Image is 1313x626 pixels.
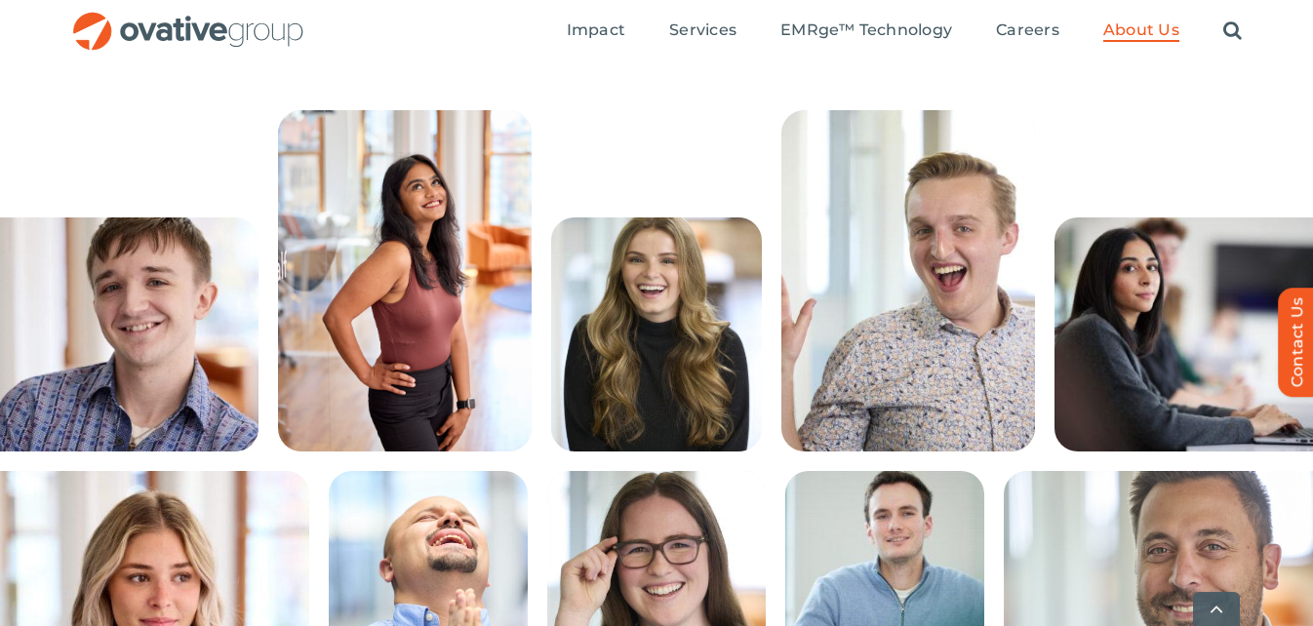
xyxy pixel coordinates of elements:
a: Careers [996,20,1059,42]
span: EMRge™ Technology [780,20,952,40]
img: People – Collage McCrossen [781,110,1035,451]
span: Impact [567,20,625,40]
span: About Us [1103,20,1179,40]
a: EMRge™ Technology [780,20,952,42]
a: OG_Full_horizontal_RGB [71,10,305,28]
img: People – Collage Lauren [551,217,762,451]
img: 240613_Ovative Group_Portrait14945 (1) [278,110,532,451]
span: Careers [996,20,1059,40]
a: Impact [567,20,625,42]
span: Services [669,20,736,40]
a: Search [1223,20,1242,42]
a: About Us [1103,20,1179,42]
a: Services [669,20,736,42]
